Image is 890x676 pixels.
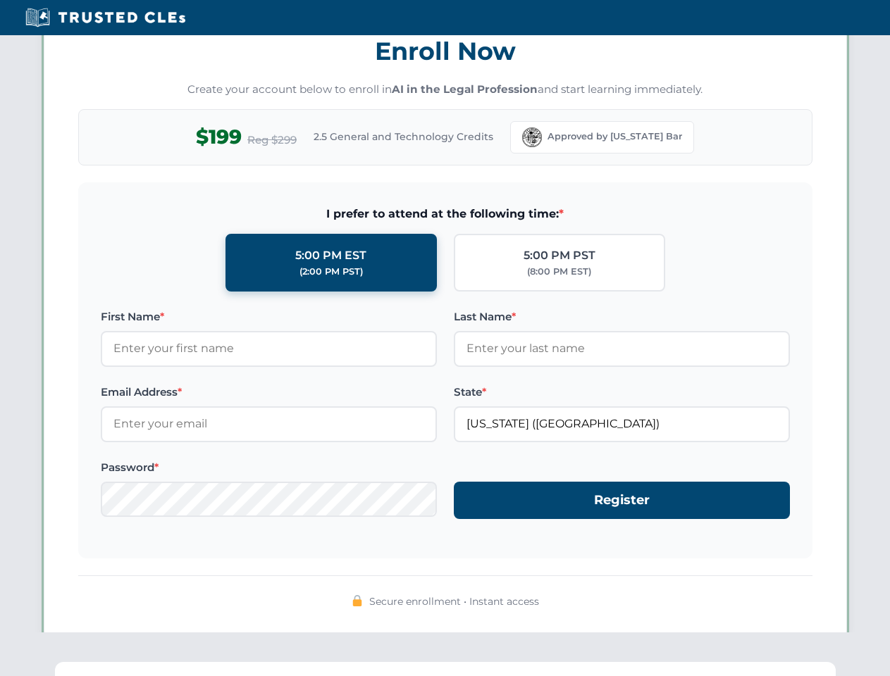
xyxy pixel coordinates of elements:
[369,594,539,609] span: Secure enrollment • Instant access
[247,132,297,149] span: Reg $299
[101,406,437,442] input: Enter your email
[527,265,591,279] div: (8:00 PM EST)
[101,384,437,401] label: Email Address
[196,121,242,153] span: $199
[101,331,437,366] input: Enter your first name
[548,130,682,144] span: Approved by [US_STATE] Bar
[524,246,595,265] div: 5:00 PM PST
[21,7,190,28] img: Trusted CLEs
[454,384,790,401] label: State
[295,246,366,265] div: 5:00 PM EST
[314,129,493,144] span: 2.5 General and Technology Credits
[454,482,790,519] button: Register
[101,459,437,476] label: Password
[454,308,790,325] label: Last Name
[392,82,538,96] strong: AI in the Legal Profession
[454,331,790,366] input: Enter your last name
[78,29,812,73] h3: Enroll Now
[454,406,790,442] input: Florida (FL)
[522,127,542,147] img: Florida Bar
[299,265,363,279] div: (2:00 PM PST)
[78,82,812,98] p: Create your account below to enroll in and start learning immediately.
[101,308,437,325] label: First Name
[101,205,790,223] span: I prefer to attend at the following time:
[352,595,363,606] img: 🔒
